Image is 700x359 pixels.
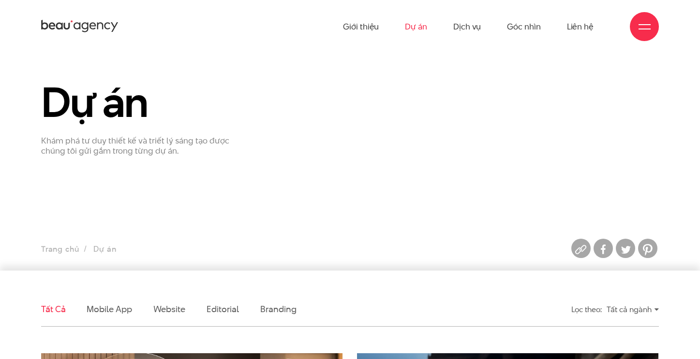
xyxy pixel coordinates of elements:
[41,303,65,315] a: Tất cả
[41,136,238,156] p: Khám phá tư duy thiết kế và triết lý sáng tạo được chúng tôi gửi gắm trong từng dự án.
[41,80,238,124] h1: Dự án
[260,303,296,315] a: Branding
[207,303,239,315] a: Editorial
[87,303,132,315] a: Mobile app
[571,301,602,318] div: Lọc theo:
[607,301,659,318] div: Tất cả ngành
[153,303,185,315] a: Website
[41,244,79,255] a: Trang chủ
